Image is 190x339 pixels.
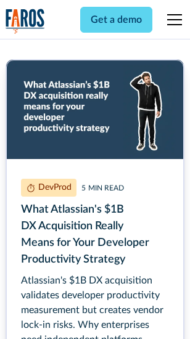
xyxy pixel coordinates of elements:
img: Logo of the analytics and reporting company Faros. [6,9,45,34]
a: Get a demo [80,7,152,33]
a: home [6,9,45,34]
div: menu [160,5,184,35]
